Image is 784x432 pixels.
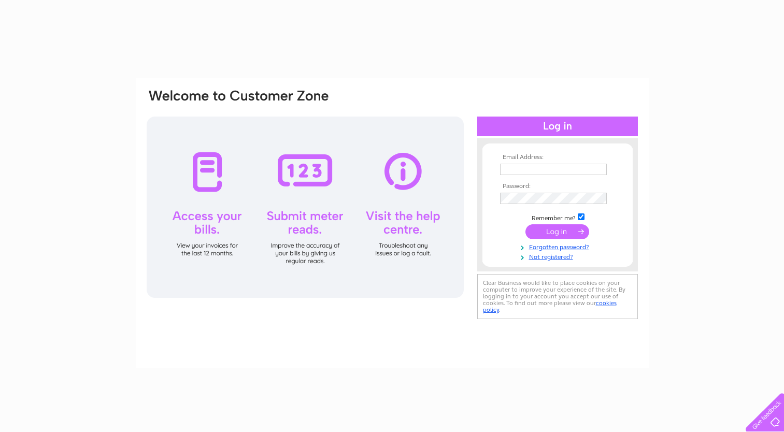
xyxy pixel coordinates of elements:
td: Remember me? [497,212,618,222]
a: Forgotten password? [500,241,618,251]
div: Clear Business would like to place cookies on your computer to improve your experience of the sit... [477,274,638,319]
input: Submit [525,224,589,239]
th: Password: [497,183,618,190]
th: Email Address: [497,154,618,161]
a: cookies policy [483,299,617,313]
a: Not registered? [500,251,618,261]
